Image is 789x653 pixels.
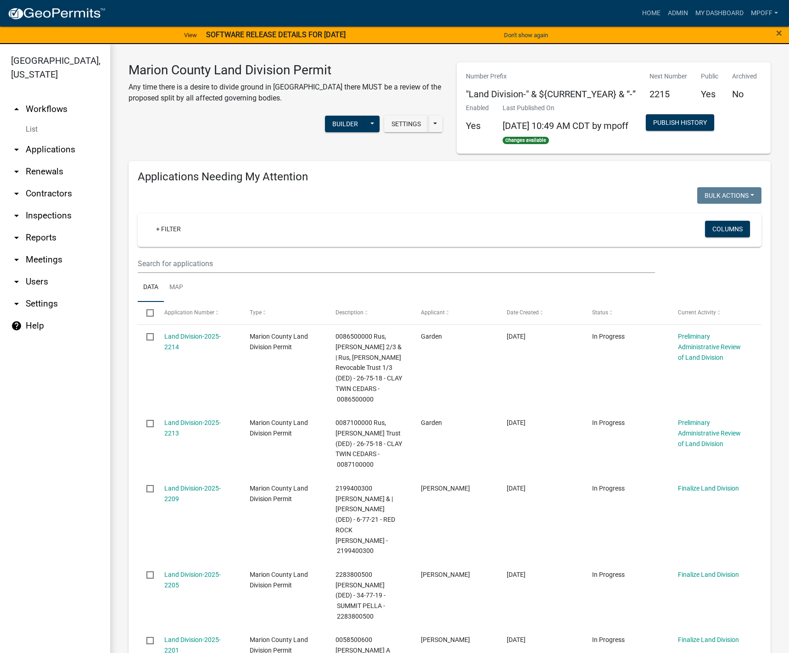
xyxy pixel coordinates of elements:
a: Finalize Land Division [678,636,739,643]
p: Next Number [649,72,687,81]
a: Home [638,5,664,22]
p: Archived [732,72,757,81]
span: 0087100000 Rus, Frances Revocable Trust (DED) - 26-75-18 - CLAY TWIN CEDARS - 0087100000 [336,419,402,468]
span: Marion County Land Division Permit [250,571,308,589]
a: Land Division-2025-2213 [164,419,221,437]
button: Publish History [646,114,714,131]
span: Marion County Land Division Permit [250,333,308,351]
span: In Progress [592,333,625,340]
i: help [11,320,22,331]
datatable-header-cell: Select [138,302,155,324]
i: arrow_drop_down [11,254,22,265]
p: Any time there is a desire to divide ground in [GEOGRAPHIC_DATA] there MUST be a review of the pr... [129,82,443,104]
span: 0086500000 Rus, Stephen L 2/3 & | Rus, John H Revocable Trust 1/3 (DED) - 26-75-18 - CLAY TWIN CE... [336,333,402,403]
button: Builder [325,116,365,132]
h5: Yes [466,120,489,131]
span: Type [250,309,262,316]
datatable-header-cell: Applicant [412,302,498,324]
i: arrow_drop_down [11,166,22,177]
span: In Progress [592,485,625,492]
i: arrow_drop_down [11,144,22,155]
a: View [180,28,201,43]
i: arrow_drop_down [11,298,22,309]
datatable-header-cell: Application Number [155,302,241,324]
span: 09/04/2025 [507,333,526,340]
a: Land Division-2025-2209 [164,485,221,502]
p: Enabled [466,103,489,113]
p: Public [701,72,718,81]
span: In Progress [592,636,625,643]
a: Preliminary Administrative Review of Land Division [678,419,741,447]
a: Map [164,273,189,302]
wm-modal-confirm: Workflow Publish History [646,119,714,127]
a: Preliminary Administrative Review of Land Division [678,333,741,361]
a: Data [138,273,164,302]
span: 08/26/2025 [507,485,526,492]
span: Jason Lowry [421,571,470,578]
span: Garden [421,419,442,426]
h5: 2215 [649,89,687,100]
i: arrow_drop_down [11,232,22,243]
datatable-header-cell: Date Created [498,302,583,324]
h3: Marion County Land Division Permit [129,62,443,78]
i: arrow_drop_down [11,276,22,287]
span: Changes available [503,137,549,144]
datatable-header-cell: Status [583,302,669,324]
h4: Applications Needing My Attention [138,170,761,184]
datatable-header-cell: Type [241,302,327,324]
a: My Dashboard [692,5,747,22]
p: Number Prefix [466,72,636,81]
span: × [776,27,782,39]
button: Settings [384,116,428,132]
span: Marion County Land Division Permit [250,485,308,502]
h5: "Land Division-" & ${CURRENT_YEAR} & “-” [466,89,636,100]
strong: SOFTWARE RELEASE DETAILS FOR [DATE] [206,30,346,39]
span: 2283800500 Sample, Michele R (DED) - 34-77-19 - SUMMIT PELLA - 2283800500 [336,571,386,620]
span: Application Number [164,309,214,316]
span: Status [592,309,608,316]
a: + Filter [149,221,188,237]
a: Finalize Land Division [678,571,739,578]
button: Close [776,28,782,39]
a: Admin [664,5,692,22]
h5: Yes [701,89,718,100]
i: arrow_drop_up [11,104,22,115]
h5: No [732,89,757,100]
datatable-header-cell: Description [326,302,412,324]
i: arrow_drop_down [11,188,22,199]
span: [DATE] 10:49 AM CDT by mpoff [503,120,628,131]
span: 09/04/2025 [507,419,526,426]
span: Garden [421,333,442,340]
span: In Progress [592,419,625,426]
span: Applicant [421,309,445,316]
span: Description [336,309,364,316]
span: 2199400300 Sawhill, Nicholas & | Sawhill, Cassandra (DED) - 6-77-21 - RED ROCK S E POLK - 2199400300 [336,485,395,555]
span: 08/08/2025 [507,636,526,643]
button: Bulk Actions [697,187,761,204]
span: Nicholas F Carter [421,485,470,492]
a: mpoff [747,5,782,22]
a: Land Division-2025-2214 [164,333,221,351]
a: Land Division-2025-2205 [164,571,221,589]
p: Last Published On [503,103,628,113]
datatable-header-cell: Current Activity [669,302,755,324]
a: Finalize Land Division [678,485,739,492]
span: 08/18/2025 [507,571,526,578]
button: Columns [705,221,750,237]
span: Marion County Land Division Permit [250,419,308,437]
span: In Progress [592,571,625,578]
input: Search for applications [138,254,655,273]
span: Merlin Davis [421,636,470,643]
span: Date Created [507,309,539,316]
span: Current Activity [678,309,716,316]
button: Don't show again [500,28,552,43]
i: arrow_drop_down [11,210,22,221]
